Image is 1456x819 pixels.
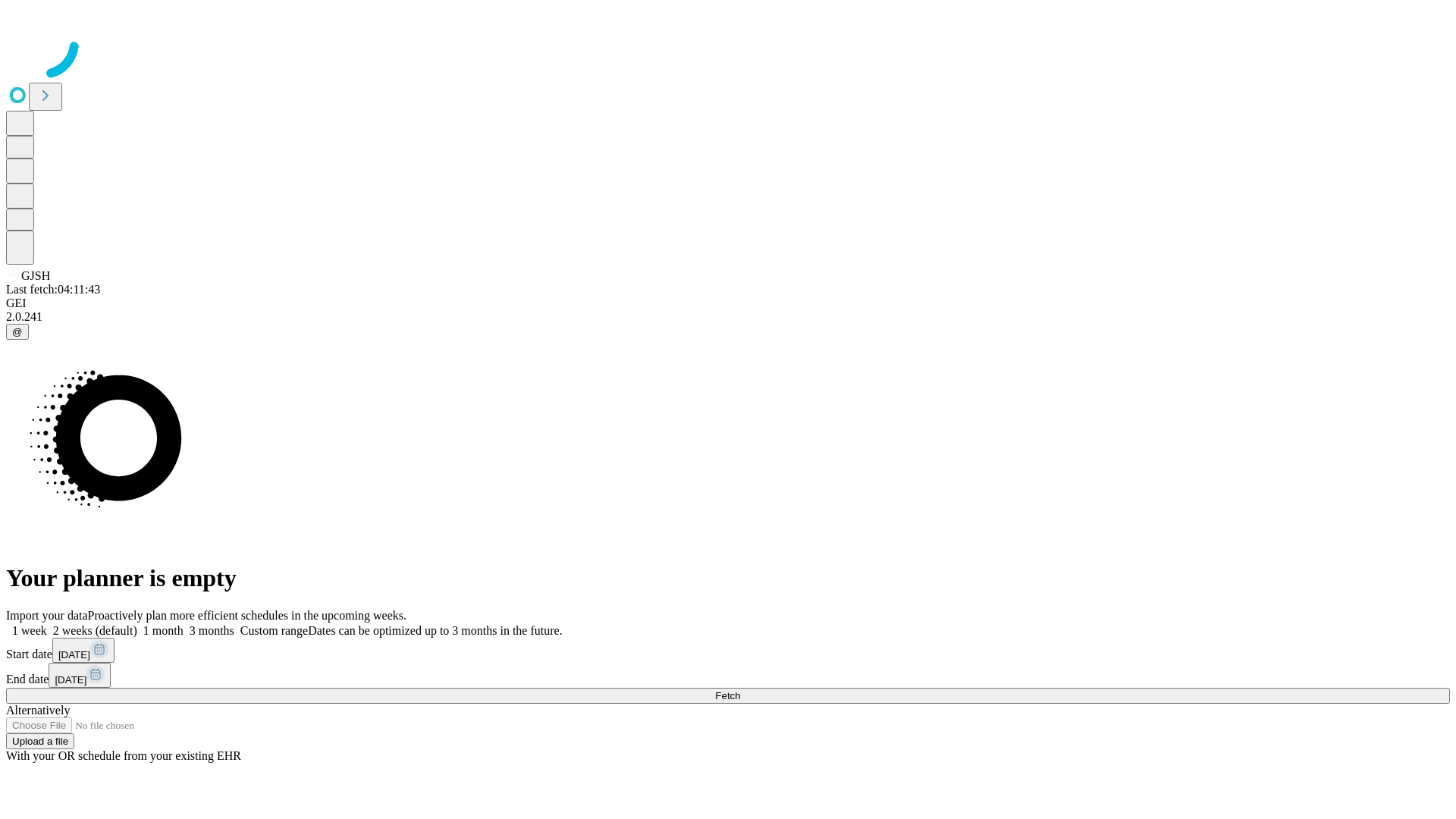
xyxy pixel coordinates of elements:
[21,269,50,282] span: GJSH
[6,310,1450,324] div: 2.0.241
[58,649,90,661] span: [DATE]
[6,283,100,296] span: Last fetch: 04:11:43
[53,624,137,637] span: 2 weeks (default)
[6,324,29,340] button: @
[6,733,74,749] button: Upload a file
[52,638,115,663] button: [DATE]
[6,609,88,622] span: Import your data
[6,704,70,717] span: Alternatively
[6,663,1450,688] div: End date
[6,749,241,762] span: With your OR schedule from your existing EHR
[49,663,111,688] button: [DATE]
[6,297,1450,310] div: GEI
[715,690,740,701] span: Fetch
[308,624,562,637] span: Dates can be optimized up to 3 months in the future.
[55,674,86,686] span: [DATE]
[6,564,1450,592] h1: Your planner is empty
[6,638,1450,663] div: Start date
[6,688,1450,704] button: Fetch
[88,609,406,622] span: Proactively plan more efficient schedules in the upcoming weeks.
[190,624,234,637] span: 3 months
[12,624,47,637] span: 1 week
[143,624,184,637] span: 1 month
[12,326,23,337] span: @
[240,624,308,637] span: Custom range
